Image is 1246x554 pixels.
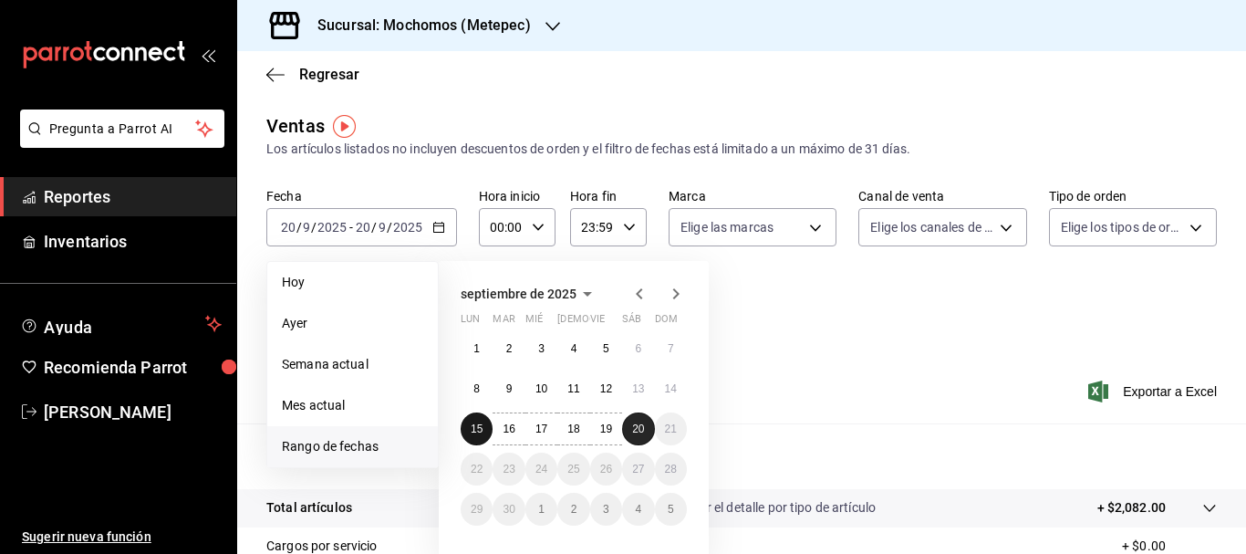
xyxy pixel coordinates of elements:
[600,463,612,476] abbr: 26 de septiembre de 2025
[655,332,687,365] button: 7 de septiembre de 2025
[44,184,222,209] span: Reportes
[622,332,654,365] button: 6 de septiembre de 2025
[355,220,371,235] input: --
[590,453,622,486] button: 26 de septiembre de 2025
[622,453,654,486] button: 27 de septiembre de 2025
[622,493,654,526] button: 4 de octubre de 2025
[557,493,589,526] button: 2 de octubre de 2025
[600,382,612,395] abbr: 12 de septiembre de 2025
[461,493,493,526] button: 29 de septiembre de 2025
[622,372,654,405] button: 13 de septiembre de 2025
[665,382,677,395] abbr: 14 de septiembre de 2025
[590,413,622,445] button: 19 de septiembre de 2025
[557,413,589,445] button: 18 de septiembre de 2025
[493,493,524,526] button: 30 de septiembre de 2025
[655,372,687,405] button: 14 de septiembre de 2025
[635,503,641,516] abbr: 4 de octubre de 2025
[49,120,196,139] span: Pregunta a Parrot AI
[538,342,545,355] abbr: 3 de septiembre de 2025
[266,140,1217,159] div: Los artículos listados no incluyen descuentos de orden y el filtro de fechas está limitado a un m...
[858,190,1026,203] label: Canal de venta
[655,493,687,526] button: 5 de octubre de 2025
[570,190,647,203] label: Hora fin
[535,463,547,476] abbr: 24 de septiembre de 2025
[557,453,589,486] button: 25 de septiembre de 2025
[632,423,644,435] abbr: 20 de septiembre de 2025
[632,463,644,476] abbr: 27 de septiembre de 2025
[44,400,222,424] span: [PERSON_NAME]
[201,47,215,62] button: open_drawer_menu
[632,382,644,395] abbr: 13 de septiembre de 2025
[567,423,579,435] abbr: 18 de septiembre de 2025
[525,493,557,526] button: 1 de octubre de 2025
[1049,190,1217,203] label: Tipo de orden
[471,463,483,476] abbr: 22 de septiembre de 2025
[44,313,198,335] span: Ayuda
[668,503,674,516] abbr: 5 de octubre de 2025
[622,413,654,445] button: 20 de septiembre de 2025
[266,498,352,517] p: Total artículos
[1092,381,1217,402] button: Exportar a Excel
[603,342,609,355] abbr: 5 de septiembre de 2025
[266,112,325,140] div: Ventas
[571,503,577,516] abbr: 2 de octubre de 2025
[461,413,493,445] button: 15 de septiembre de 2025
[303,15,531,37] h3: Sucursal: Mochomos (Metepec)
[571,342,577,355] abbr: 4 de septiembre de 2025
[590,372,622,405] button: 12 de septiembre de 2025
[535,382,547,395] abbr: 10 de septiembre de 2025
[471,423,483,435] abbr: 15 de septiembre de 2025
[20,110,224,148] button: Pregunta a Parrot AI
[461,313,480,332] abbr: lunes
[538,503,545,516] abbr: 1 de octubre de 2025
[282,355,423,374] span: Semana actual
[461,372,493,405] button: 8 de septiembre de 2025
[525,332,557,365] button: 3 de septiembre de 2025
[557,332,589,365] button: 4 de septiembre de 2025
[600,423,612,435] abbr: 19 de septiembre de 2025
[655,313,678,332] abbr: domingo
[378,220,387,235] input: --
[493,372,524,405] button: 9 de septiembre de 2025
[525,413,557,445] button: 17 de septiembre de 2025
[590,332,622,365] button: 5 de septiembre de 2025
[669,190,836,203] label: Marca
[668,342,674,355] abbr: 7 de septiembre de 2025
[1061,218,1183,236] span: Elige los tipos de orden
[870,218,992,236] span: Elige los canales de venta
[461,283,598,305] button: septiembre de 2025
[473,342,480,355] abbr: 1 de septiembre de 2025
[22,528,222,547] span: Sugerir nueva función
[603,503,609,516] abbr: 3 de octubre de 2025
[349,220,353,235] span: -
[665,463,677,476] abbr: 28 de septiembre de 2025
[282,314,423,333] span: Ayer
[280,220,296,235] input: --
[282,273,423,292] span: Hoy
[503,423,514,435] abbr: 16 de septiembre de 2025
[635,342,641,355] abbr: 6 de septiembre de 2025
[296,220,302,235] span: /
[590,493,622,526] button: 3 de octubre de 2025
[567,463,579,476] abbr: 25 de septiembre de 2025
[493,413,524,445] button: 16 de septiembre de 2025
[557,372,589,405] button: 11 de septiembre de 2025
[525,372,557,405] button: 10 de septiembre de 2025
[461,287,576,301] span: septiembre de 2025
[680,218,774,236] span: Elige las marcas
[590,313,605,332] abbr: viernes
[665,423,677,435] abbr: 21 de septiembre de 2025
[525,453,557,486] button: 24 de septiembre de 2025
[13,132,224,152] a: Pregunta a Parrot AI
[311,220,317,235] span: /
[1097,498,1166,517] p: + $2,082.00
[503,463,514,476] abbr: 23 de septiembre de 2025
[461,453,493,486] button: 22 de septiembre de 2025
[461,332,493,365] button: 1 de septiembre de 2025
[333,115,356,138] img: Tooltip marker
[282,437,423,456] span: Rango de fechas
[493,313,514,332] abbr: martes
[44,229,222,254] span: Inventarios
[317,220,348,235] input: ----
